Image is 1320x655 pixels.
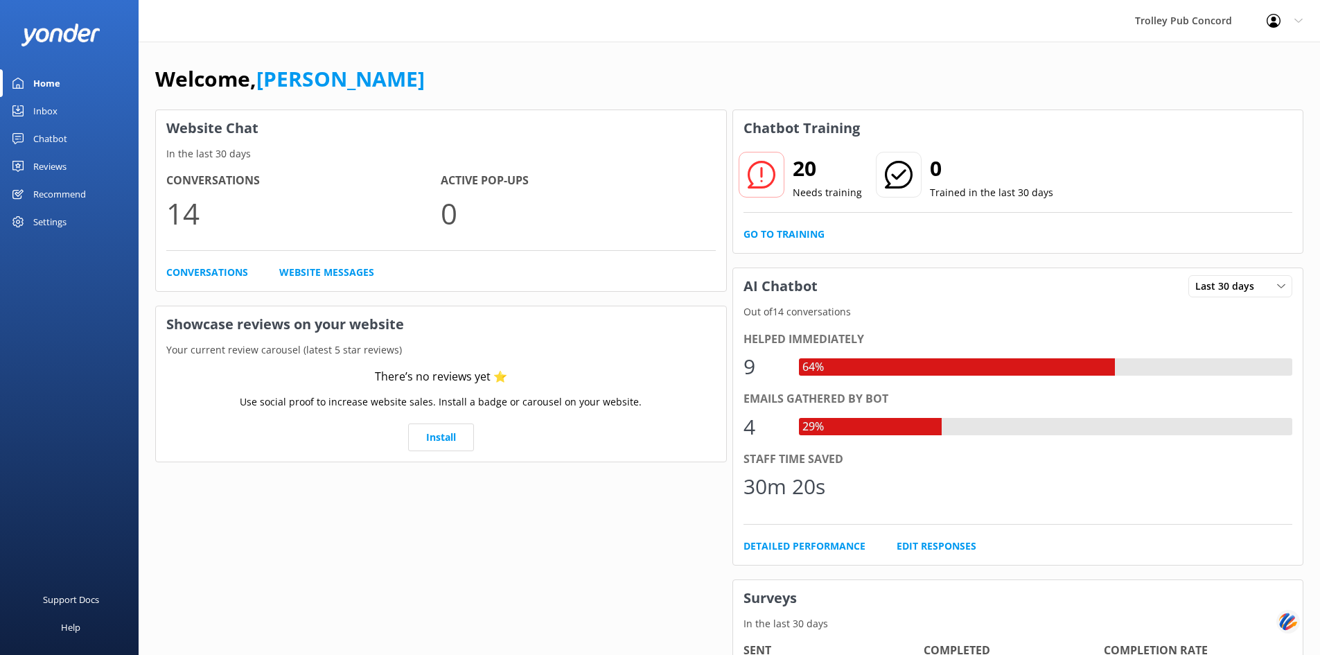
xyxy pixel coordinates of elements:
div: 9 [743,350,785,383]
div: 30m 20s [743,470,825,503]
div: Settings [33,208,67,236]
h2: 0 [930,152,1053,185]
div: Chatbot [33,125,67,152]
div: Staff time saved [743,451,1293,469]
div: 4 [743,410,785,444]
h3: AI Chatbot [733,268,828,304]
div: Helped immediately [743,331,1293,349]
a: Website Messages [279,265,374,280]
div: Recommend [33,180,86,208]
h3: Showcase reviews on your website [156,306,726,342]
img: yonder-white-logo.png [21,24,100,46]
a: Conversations [166,265,248,280]
div: Support Docs [43,586,99,613]
img: svg+xml;base64,PHN2ZyB3aWR0aD0iNDQiIGhlaWdodD0iNDQiIHZpZXdCb3g9IjAgMCA0NCA0NCIgZmlsbD0ibm9uZSIgeG... [1276,609,1300,634]
a: Install [408,423,474,451]
h3: Surveys [733,580,1303,616]
div: Help [61,613,80,641]
div: Reviews [33,152,67,180]
div: There’s no reviews yet ⭐ [375,368,507,386]
p: 0 [441,190,715,236]
h2: 20 [793,152,862,185]
a: [PERSON_NAME] [256,64,425,93]
p: In the last 30 days [156,146,726,161]
h3: Website Chat [156,110,726,146]
div: 29% [799,418,827,436]
div: Home [33,69,60,97]
div: 64% [799,358,827,376]
p: Use social proof to increase website sales. Install a badge or carousel on your website. [240,394,642,410]
h4: Conversations [166,172,441,190]
p: Needs training [793,185,862,200]
a: Go to Training [743,227,825,242]
div: Inbox [33,97,58,125]
p: In the last 30 days [733,616,1303,631]
a: Detailed Performance [743,539,865,554]
h4: Active Pop-ups [441,172,715,190]
span: Last 30 days [1195,279,1262,294]
p: Trained in the last 30 days [930,185,1053,200]
p: Out of 14 conversations [733,304,1303,320]
h3: Chatbot Training [733,110,870,146]
h1: Welcome, [155,62,425,96]
div: Emails gathered by bot [743,390,1293,408]
a: Edit Responses [897,539,976,554]
p: Your current review carousel (latest 5 star reviews) [156,342,726,358]
p: 14 [166,190,441,236]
